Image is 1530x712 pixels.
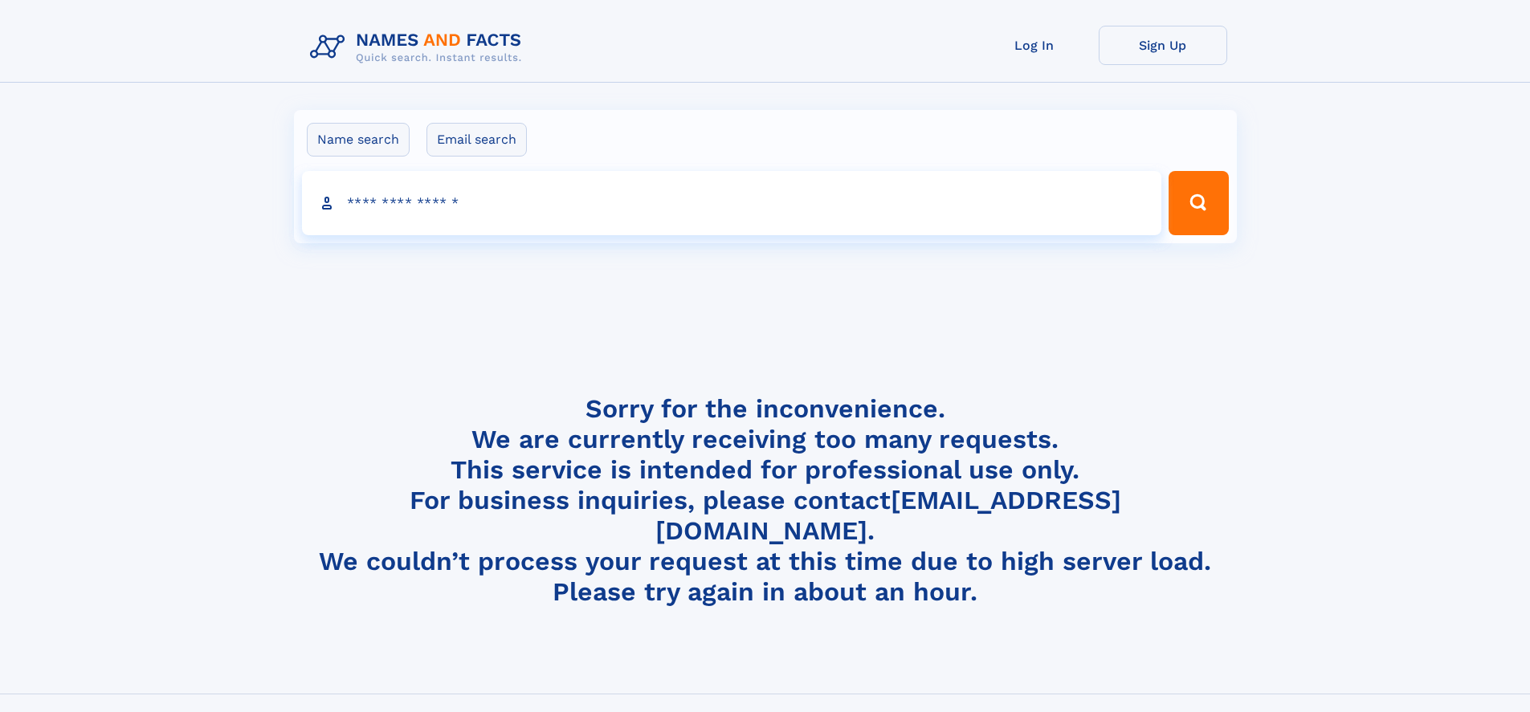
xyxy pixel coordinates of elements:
[655,485,1121,546] a: [EMAIL_ADDRESS][DOMAIN_NAME]
[304,26,535,69] img: Logo Names and Facts
[302,171,1162,235] input: search input
[1169,171,1228,235] button: Search Button
[426,123,527,157] label: Email search
[970,26,1099,65] a: Log In
[307,123,410,157] label: Name search
[1099,26,1227,65] a: Sign Up
[304,393,1227,608] h4: Sorry for the inconvenience. We are currently receiving too many requests. This service is intend...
